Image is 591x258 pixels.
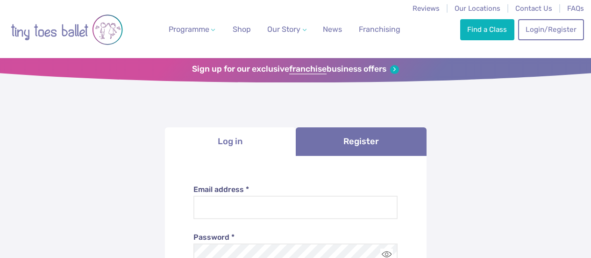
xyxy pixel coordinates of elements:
a: Register [296,127,427,156]
label: Email address * [193,184,398,195]
a: Find a Class [460,19,514,40]
a: News [319,20,346,39]
label: Password * [193,232,398,243]
a: Contact Us [515,4,552,13]
a: Franchising [355,20,404,39]
span: Programme [169,25,209,34]
strong: franchise [289,64,327,74]
span: Our Story [267,25,300,34]
a: Sign up for our exclusivefranchisebusiness offers [192,64,399,74]
a: Shop [229,20,255,39]
a: Programme [165,20,219,39]
a: Our Locations [455,4,500,13]
a: FAQs [567,4,584,13]
img: tiny toes ballet [11,6,123,53]
a: Login/Register [518,19,584,40]
span: Franchising [359,25,400,34]
a: Our Story [263,20,310,39]
a: Reviews [413,4,440,13]
span: Shop [233,25,251,34]
span: News [323,25,342,34]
